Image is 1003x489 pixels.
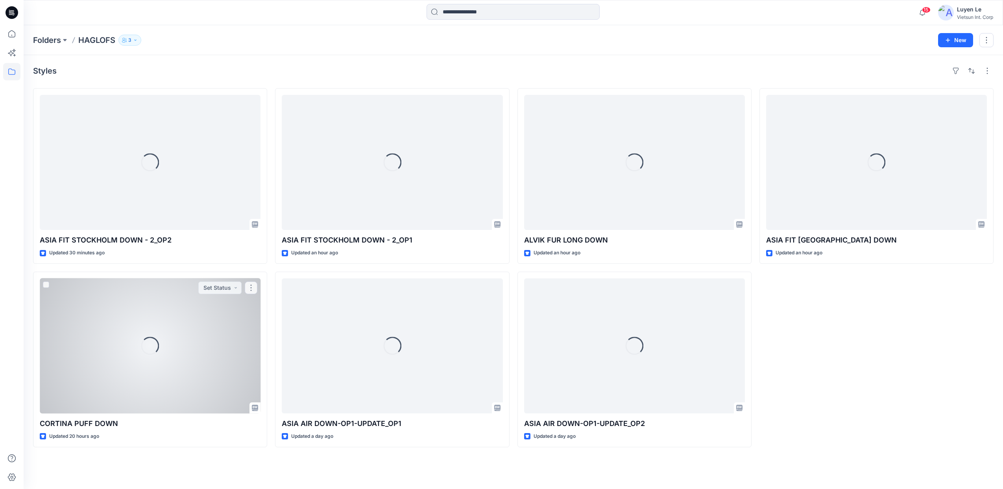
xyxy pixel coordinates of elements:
p: Updated a day ago [534,432,576,441]
p: HAGLOFS [78,35,115,46]
img: avatar [938,5,954,20]
button: 3 [118,35,141,46]
p: ASIA AIR DOWN-OP1-UPDATE_OP1 [282,418,502,429]
p: Updated 30 minutes ago [49,249,105,257]
span: 15 [922,7,931,13]
a: Folders [33,35,61,46]
p: Updated 20 hours ago [49,432,99,441]
p: 3 [128,36,131,44]
p: Updated an hour ago [776,249,822,257]
button: New [938,33,973,47]
p: ASIA FIT STOCKHOLM DOWN - 2​_OP1 [282,235,502,246]
h4: Styles [33,66,57,76]
p: Updated an hour ago [534,249,580,257]
p: ASIA FIT [GEOGRAPHIC_DATA] DOWN [766,235,987,246]
p: ASIA AIR DOWN-OP1-UPDATE_OP2 [524,418,745,429]
p: CORTINA PUFF DOWN [40,418,260,429]
p: Updated an hour ago [291,249,338,257]
p: Updated a day ago [291,432,333,441]
p: ASIA FIT STOCKHOLM DOWN - 2​_OP2 [40,235,260,246]
div: Luyen Le [957,5,993,14]
p: ALVIK FUR LONG DOWN [524,235,745,246]
div: Vietsun Int. Corp [957,14,993,20]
